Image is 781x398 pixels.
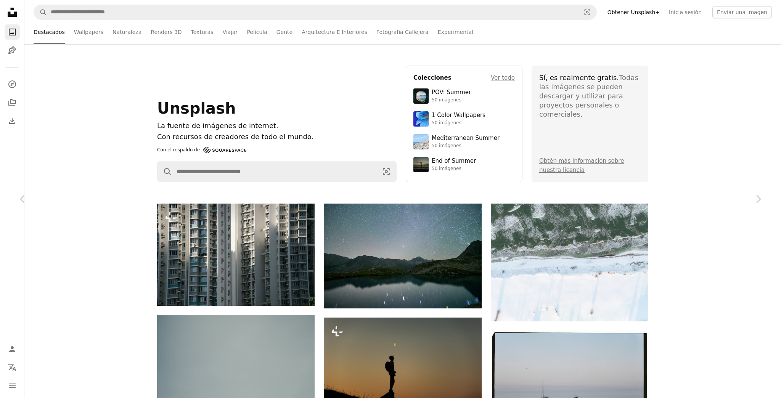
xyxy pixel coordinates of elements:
img: premium_photo-1688045582333-c8b6961773e0 [413,111,429,127]
h1: La fuente de imágenes de internet. [157,120,397,132]
a: Mediterranean Summer50 imágenes [413,134,515,149]
div: Mediterranean Summer [432,135,500,142]
a: Wallpapers [74,20,103,44]
a: Fotos [5,24,20,40]
p: Con recursos de creadores de todo el mundo. [157,132,397,143]
button: Búsqueda visual [376,161,396,182]
a: Viajar [222,20,238,44]
a: Siguiente [735,162,781,236]
div: End of Summer [432,157,476,165]
a: Renders 3D [151,20,182,44]
a: Obtener Unsplash+ [603,6,664,18]
a: Silueta de un excursionista mirando la luna al atardecer. [324,366,481,373]
a: Ilustraciones [5,43,20,58]
img: Paisaje cubierto de nieve con agua congelada [491,204,648,321]
a: Fotografía Callejera [376,20,429,44]
img: premium_photo-1688410049290-d7394cc7d5df [413,134,429,149]
a: Experimental [438,20,473,44]
a: Texturas [191,20,214,44]
div: 50 imágenes [432,166,476,172]
a: Naturaleza [112,20,141,44]
a: Paisaje cubierto de nieve con agua congelada [491,259,648,266]
div: Todas las imágenes se pueden descargar y utilizar para proyectos personales o comerciales. [539,73,641,119]
a: Dos veleros en aguas tranquilas del océano al anochecer [491,380,648,387]
a: Inicia sesión [664,6,706,18]
a: Iniciar sesión / Registrarse [5,342,20,357]
a: Explorar [5,77,20,92]
a: Con el respaldo de [157,146,246,155]
div: 50 imágenes [432,97,471,103]
a: POV: Summer50 imágenes [413,88,515,104]
a: 1 Color Wallpapers50 imágenes [413,111,515,127]
button: Búsqueda visual [578,5,596,19]
form: Encuentra imágenes en todo el sitio [157,161,397,182]
a: Ver todo [491,73,515,82]
span: Sí, es realmente gratis. [539,74,619,82]
button: Enviar una imagen [712,6,772,18]
a: Colecciones [5,95,20,110]
a: Historial de descargas [5,113,20,128]
a: Arquitectura E Interiores [302,20,367,44]
a: Altos edificios de apartamentos con muchas ventanas y balcones. [157,251,315,258]
div: POV: Summer [432,89,471,96]
img: Altos edificios de apartamentos con muchas ventanas y balcones. [157,204,315,306]
a: Película [247,20,267,44]
div: 50 imágenes [432,120,485,126]
form: Encuentra imágenes en todo el sitio [34,5,597,20]
a: Cielo nocturno estrellado sobre un tranquilo lago de montaña [324,252,481,259]
h4: Colecciones [413,73,452,82]
a: End of Summer50 imágenes [413,157,515,172]
a: Obtén más información sobre nuestra licencia [539,157,624,173]
img: Cielo nocturno estrellado sobre un tranquilo lago de montaña [324,204,481,308]
button: Buscar en Unsplash [157,161,172,182]
button: Idioma [5,360,20,375]
div: 50 imágenes [432,143,500,149]
button: Menú [5,378,20,393]
img: premium_photo-1753820185677-ab78a372b033 [413,88,429,104]
img: premium_photo-1754398386796-ea3dec2a6302 [413,157,429,172]
span: Unsplash [157,99,236,117]
a: Gente [276,20,292,44]
button: Buscar en Unsplash [34,5,47,19]
div: 1 Color Wallpapers [432,112,485,119]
